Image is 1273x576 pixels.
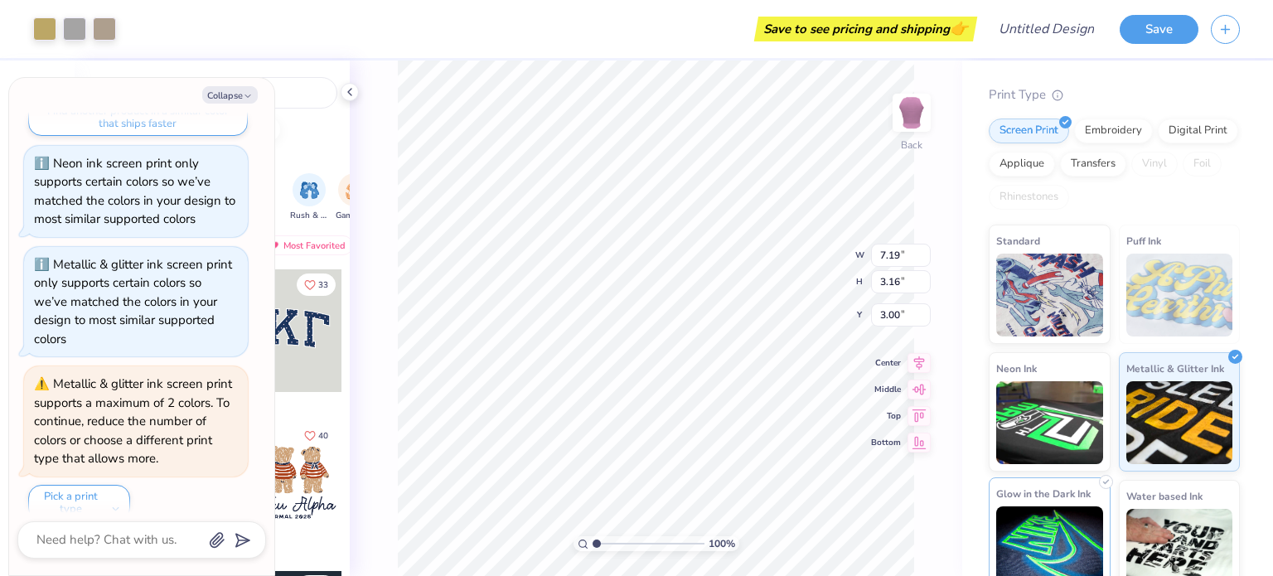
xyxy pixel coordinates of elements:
span: Neon Ink [996,360,1037,377]
div: Metallic & glitter ink screen print only supports certain colors so we’ve matched the colors in y... [34,256,232,347]
div: filter for Game Day [336,173,374,222]
button: filter button [336,173,374,222]
span: Glow in the Dark Ink [996,485,1091,502]
input: Untitled Design [985,12,1107,46]
button: Like [297,424,336,447]
span: Game Day [336,210,374,222]
button: Find another product in a similar color that ships faster [28,99,248,136]
button: filter button [290,173,328,222]
div: Foil [1183,152,1222,177]
button: Like [297,273,336,296]
div: Back [901,138,922,152]
img: Back [895,96,928,129]
span: Center [871,357,901,369]
button: Collapse [202,86,258,104]
div: Rhinestones [989,185,1069,210]
span: Bottom [871,437,901,448]
div: Print Type [989,85,1240,104]
div: Digital Print [1158,119,1238,143]
div: filter for Rush & Bid [290,173,328,222]
span: Water based Ink [1126,487,1203,505]
img: Rush & Bid Image [300,181,319,200]
span: 33 [318,281,328,289]
div: Embroidery [1074,119,1153,143]
span: Rush & Bid [290,210,328,222]
span: 40 [318,432,328,440]
div: Neon ink screen print only supports certain colors so we’ve matched the colors in your design to ... [34,155,235,228]
img: Metallic & Glitter Ink [1126,381,1233,464]
img: Standard [996,254,1103,336]
div: Save to see pricing and shipping [758,17,973,41]
span: 👉 [950,18,968,38]
div: Most Favorited [259,235,353,255]
img: Neon Ink [996,381,1103,464]
div: Screen Print [989,119,1069,143]
span: 100 % [709,536,735,551]
img: Game Day Image [346,181,365,200]
div: Applique [989,152,1055,177]
span: Standard [996,232,1040,249]
div: Vinyl [1131,152,1178,177]
button: Save [1120,15,1198,44]
span: Metallic & Glitter Ink [1126,360,1224,377]
span: Top [871,410,901,422]
div: Transfers [1060,152,1126,177]
img: Puff Ink [1126,254,1233,336]
span: Middle [871,384,901,395]
button: Pick a print type [28,485,130,521]
div: Metallic & glitter ink screen print supports a maximum of 2 colors. To continue, reduce the numbe... [34,375,232,467]
span: Puff Ink [1126,232,1161,249]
